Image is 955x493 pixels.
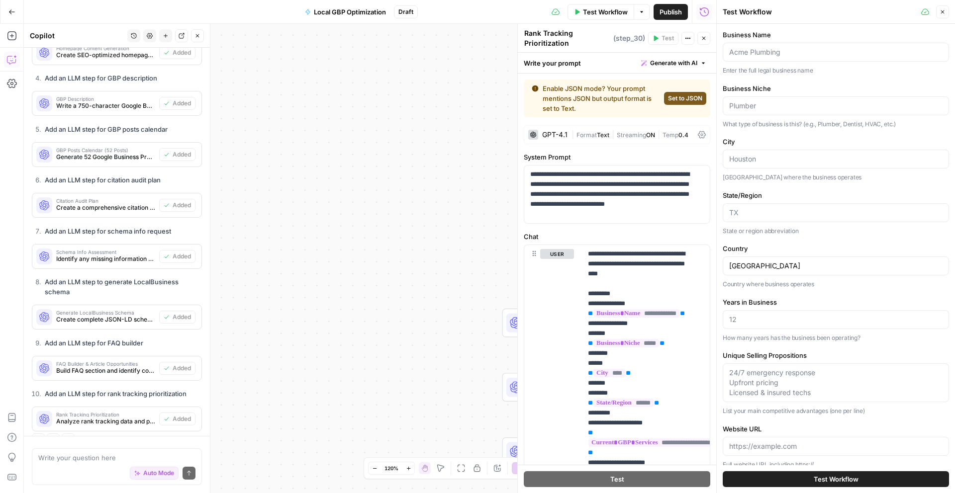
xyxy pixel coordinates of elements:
[568,4,634,20] button: Test Workflow
[723,30,949,40] label: Business Name
[56,361,155,366] span: FAQ Builder & Article Opportunities
[45,339,143,347] strong: Add an LLM step for FAQ builder
[159,46,195,59] button: Added
[609,129,617,139] span: |
[542,131,568,138] div: GPT-4.1
[532,83,660,113] div: Enable JSON mode? Your prompt mentions JSON but output format is set to Text.
[723,172,949,182] p: [GEOGRAPHIC_DATA] where the business operates
[56,203,155,212] span: Create a comprehensive citation audit plan and tracking system
[56,254,155,263] span: Identify any missing information needed for complete LocalBusiness schema
[723,350,949,360] label: Unique Selling Propositions
[45,390,187,398] strong: Add an LLM step for rank tracking prioritization
[540,249,574,259] button: user
[56,198,155,203] span: Citation Audit Plan
[173,150,191,159] span: Added
[56,51,155,60] span: Create SEO-optimized homepage content with local relevance
[664,92,706,105] button: Set to JSON
[173,99,191,108] span: Added
[45,74,157,82] strong: Add an LLM step for GBP description
[729,315,943,325] input: 12
[159,412,195,425] button: Added
[572,129,576,139] span: |
[729,47,943,57] input: Acme Plumbing
[524,152,710,162] label: System Prompt
[729,441,943,451] input: https://example.com
[502,309,687,337] div: LLM · GPT-4.1GBP Category RecommendationsStep 21
[299,4,392,20] button: Local GBP Optimization
[159,362,195,375] button: Added
[143,469,174,478] span: Auto Mode
[668,94,702,103] span: Set to JSON
[723,406,949,416] p: List your main competitive advantages (one per line)
[524,232,710,242] label: Chat
[159,148,195,161] button: Added
[173,252,191,261] span: Added
[56,310,155,315] span: Generate LocalBusiness Schema
[130,467,179,480] button: Auto Mode
[583,7,628,17] span: Test Workflow
[613,33,645,43] span: ( step_30 )
[518,53,716,73] div: Write your prompt
[723,471,949,487] button: Test Workflow
[56,148,155,153] span: GBP Posts Calendar (52 Posts)
[502,244,687,273] div: WorkflowSet InputsInputs
[502,437,687,466] div: LLM · GPT-4.1Homepage Content GenerationStep 23
[173,201,191,210] span: Added
[159,97,195,110] button: Added
[56,101,155,110] span: Write a 750-character Google Business Profile description
[723,460,949,470] p: Full website URL including https://
[56,412,155,417] span: Rank Tracking Prioritization
[56,366,155,375] span: Build FAQ section and identify content opportunities from PAA questions
[524,28,611,48] textarea: Rank Tracking Prioritization
[384,464,398,472] span: 120%
[30,31,124,41] div: Copilot
[723,279,949,289] p: Country where business operates
[617,131,646,139] span: Streaming
[56,315,155,324] span: Create complete JSON-LD schema markup for LocalBusiness
[45,227,171,235] strong: Add an LLM step for schema info request
[173,364,191,373] span: Added
[729,101,943,111] input: Plumber
[723,226,949,236] p: State or region abbreviation
[159,250,195,263] button: Added
[729,261,943,271] input: USA
[655,129,663,139] span: |
[56,96,155,101] span: GBP Description
[159,311,195,324] button: Added
[56,417,155,426] span: Analyze rank tracking data and prioritize local SEO opportunities
[45,278,179,296] strong: Add an LLM step to generate LocalBusiness schema
[314,7,386,17] span: Local GBP Optimization
[159,199,195,212] button: Added
[637,57,710,70] button: Generate with AI
[597,131,609,139] span: Text
[660,7,682,17] span: Publish
[723,244,949,253] label: Country
[45,176,161,184] strong: Add an LLM step for citation audit plan
[654,4,688,20] button: Publish
[610,474,624,484] span: Test
[723,190,949,200] label: State/Region
[729,154,943,164] input: Houston
[648,32,678,45] button: Test
[650,59,697,68] span: Generate with AI
[729,208,943,218] input: TX
[173,414,191,423] span: Added
[662,34,674,43] span: Test
[576,131,597,139] span: Format
[723,424,949,434] label: Website URL
[56,46,155,51] span: Homepage Content Generation
[814,474,859,484] span: Test Workflow
[646,131,655,139] span: ON
[663,131,678,139] span: Temp
[45,125,168,133] strong: Add an LLM step for GBP posts calendar
[502,373,687,402] div: LLM · GPT-4.1GBP Services ExpansionStep 22
[173,313,191,322] span: Added
[56,249,155,254] span: Schema Info Assessment
[723,137,949,147] label: City
[678,131,688,139] span: 0.4
[723,66,949,76] p: Enter the full legal business name
[723,83,949,93] label: Business Niche
[723,297,949,307] label: Years in Business
[398,7,413,16] span: Draft
[723,119,949,129] p: What type of business is this? (e.g., Plumber, Dentist, HVAC, etc.)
